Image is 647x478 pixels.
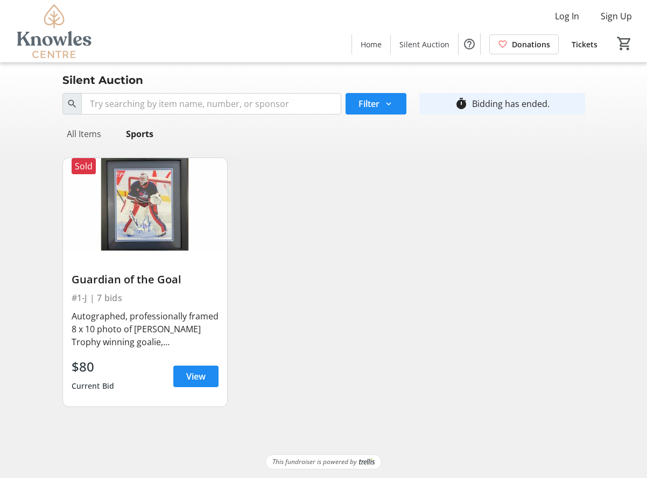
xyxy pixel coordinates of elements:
div: Silent Auction [56,72,150,89]
div: Guardian of the Goal [72,273,219,286]
button: Filter [346,93,406,115]
span: View [186,370,206,383]
span: Tickets [572,39,597,50]
span: This fundraiser is powered by [272,457,357,467]
a: View [173,366,219,387]
img: Knowles Centre's Logo [6,4,102,58]
span: Filter [358,97,379,110]
a: Home [352,34,390,54]
span: Log In [555,10,579,23]
a: Silent Auction [391,34,458,54]
div: Sports [122,123,158,145]
button: Log In [546,8,588,25]
button: Cart [615,34,634,53]
mat-icon: timer_outline [455,97,468,110]
div: #1-J | 7 bids [72,290,219,305]
img: Guardian of the Goal [63,158,228,251]
div: Current Bid [72,376,115,396]
span: Donations [512,39,550,50]
div: $80 [72,357,115,376]
div: Sold [72,158,96,174]
div: Autographed, professionally framed 8 x 10 photo of [PERSON_NAME] Trophy winning goalie, [PERSON_N... [72,310,219,348]
div: Bidding has ended. [472,97,550,110]
a: Tickets [563,34,606,54]
button: Help [459,33,480,55]
a: Donations [489,34,559,54]
div: All Items [62,123,106,145]
input: Try searching by item name, number, or sponsor [81,93,341,115]
span: Sign Up [601,10,632,23]
span: Home [361,39,382,50]
img: Trellis Logo [359,458,375,466]
button: Sign Up [592,8,641,25]
span: Silent Auction [399,39,449,50]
